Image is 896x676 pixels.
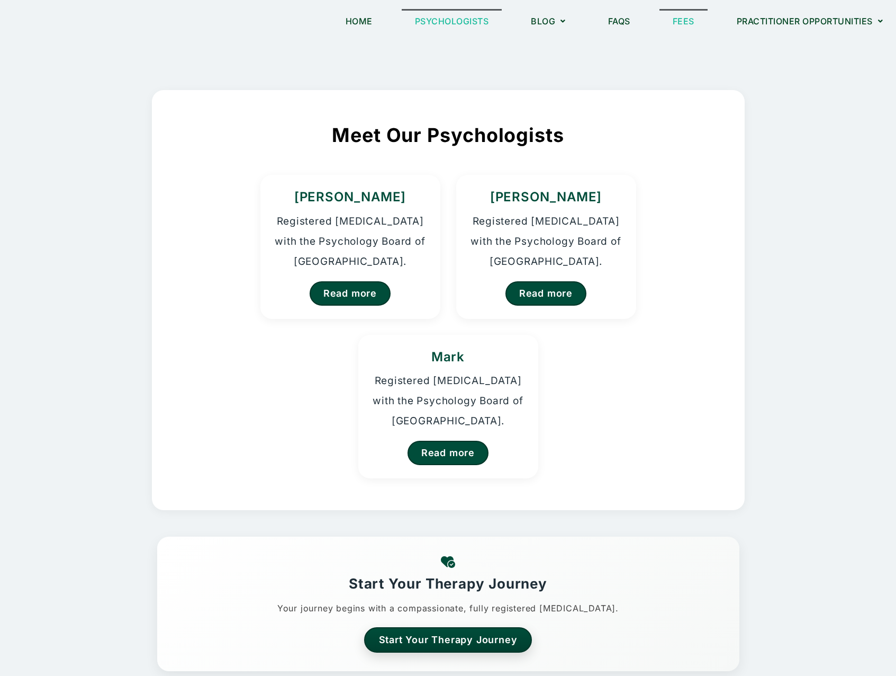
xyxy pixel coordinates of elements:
a: Read more about Kristina [310,281,391,306]
p: Registered [MEDICAL_DATA] with the Psychology Board of [GEOGRAPHIC_DATA]. [274,211,427,272]
a: Read more about Homer [505,281,586,306]
p: Your journey begins with a compassionate, fully registered [MEDICAL_DATA]. [168,600,729,617]
p: Registered [MEDICAL_DATA] with the Psychology Board of [GEOGRAPHIC_DATA]. [469,211,623,272]
a: FAQs [595,9,644,33]
p: Registered [MEDICAL_DATA] with the Psychology Board of [GEOGRAPHIC_DATA]. [372,371,525,431]
h3: [PERSON_NAME] [274,188,427,206]
a: Home [332,9,386,33]
h3: Mark [372,348,525,366]
h3: [PERSON_NAME] [469,188,623,206]
h3: Start Your Therapy Journey [168,574,729,593]
a: Fees [659,9,708,33]
a: Start your therapy journey [364,627,532,653]
a: Blog [518,9,579,33]
section: Start Your Therapy Journey [157,537,739,671]
a: Read more about Mark [408,441,488,465]
a: Psychologists [402,9,502,33]
section: Meet Our Psychologists [152,90,745,510]
h2: Meet Our Psychologists [191,122,705,148]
